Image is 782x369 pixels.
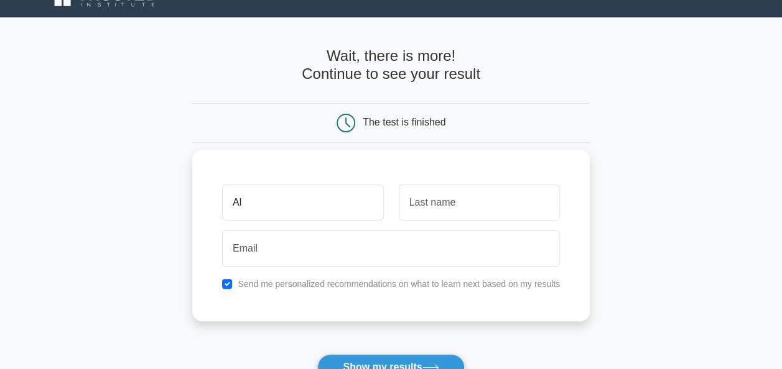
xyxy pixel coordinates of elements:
[222,184,383,221] input: First name
[192,47,590,83] h4: Wait, there is more! Continue to see your result
[238,279,560,289] label: Send me personalized recommendations on what to learn next based on my results
[399,184,560,221] input: Last name
[363,117,445,127] div: The test is finished
[222,230,560,266] input: Email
